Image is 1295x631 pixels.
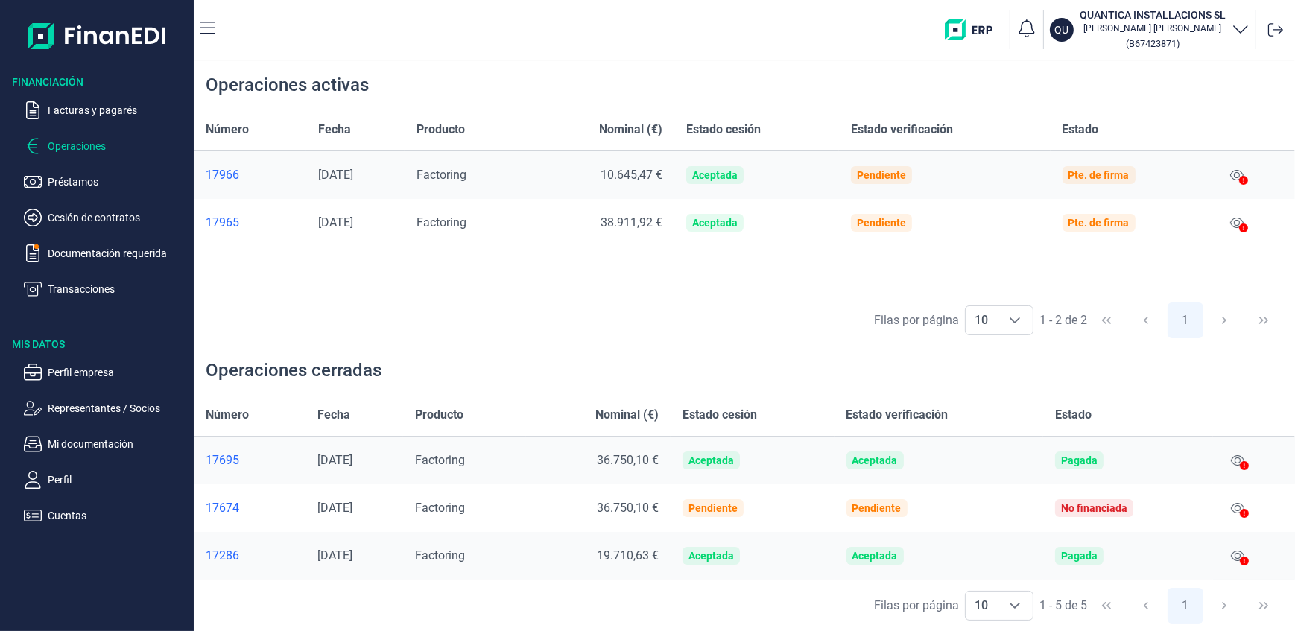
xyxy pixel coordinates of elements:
div: Pte. de firma [1068,169,1130,181]
span: Fecha [317,406,350,424]
span: Producto [415,406,463,424]
span: 36.750,10 € [597,453,659,467]
button: Last Page [1246,588,1282,624]
a: 17966 [206,168,294,183]
div: Choose [997,306,1033,334]
p: Transacciones [48,280,188,298]
button: Representantes / Socios [24,399,188,417]
p: Representantes / Socios [48,399,188,417]
span: 10.645,47 € [601,168,662,182]
div: No financiada [1061,502,1127,514]
span: 38.911,92 € [601,215,662,229]
div: Aceptada [688,550,734,562]
button: QUQUANTICA INSTALLACIONS SL[PERSON_NAME] [PERSON_NAME](B67423871) [1050,7,1250,52]
span: Estado verificación [846,406,949,424]
a: 17286 [206,548,294,563]
div: Operaciones activas [206,73,369,97]
button: Page 1 [1168,588,1203,624]
div: Filas por página [874,311,959,329]
p: Cuentas [48,507,188,524]
button: Cuentas [24,507,188,524]
span: Fecha [318,121,351,139]
button: Previous Page [1128,588,1164,624]
p: Operaciones [48,137,188,155]
div: Pagada [1061,550,1098,562]
a: 17674 [206,501,294,516]
p: Documentación requerida [48,244,188,262]
div: Pendiente [852,502,902,514]
div: Aceptada [852,454,898,466]
p: Mi documentación [48,435,188,453]
p: Préstamos [48,173,188,191]
span: 10 [966,306,997,334]
span: Estado [1063,121,1099,139]
div: [DATE] [318,168,393,183]
button: Préstamos [24,173,188,191]
div: Choose [997,592,1033,620]
span: 1 - 5 de 5 [1039,600,1087,612]
span: Estado [1055,406,1092,424]
h3: QUANTICA INSTALLACIONS SL [1080,7,1226,22]
button: Next Page [1206,588,1242,624]
span: Producto [417,121,465,139]
div: Aceptada [692,217,738,229]
span: Número [206,406,249,424]
div: Aceptada [692,169,738,181]
span: Factoring [415,501,465,515]
img: erp [945,19,1004,40]
div: [DATE] [317,548,391,563]
span: 19.710,63 € [597,548,659,562]
p: QU [1055,22,1069,37]
div: Aceptada [852,550,898,562]
button: Transacciones [24,280,188,298]
div: Pte. de firma [1068,217,1130,229]
button: Mi documentación [24,435,188,453]
div: Pendiente [688,502,738,514]
span: Número [206,121,249,139]
button: Documentación requerida [24,244,188,262]
div: Aceptada [688,454,734,466]
p: Facturas y pagarés [48,101,188,119]
button: Perfil [24,471,188,489]
button: Perfil empresa [24,364,188,381]
span: Factoring [415,548,465,562]
button: Page 1 [1168,302,1203,338]
span: 10 [966,592,997,620]
div: Pendiente [857,169,906,181]
button: Cesión de contratos [24,209,188,226]
div: Filas por página [874,597,959,615]
span: 36.750,10 € [597,501,659,515]
span: 1 - 2 de 2 [1039,314,1087,326]
button: Next Page [1206,302,1242,338]
span: Factoring [415,453,465,467]
span: Estado cesión [686,121,761,139]
p: [PERSON_NAME] [PERSON_NAME] [1080,22,1226,34]
div: Operaciones cerradas [206,358,381,382]
button: Operaciones [24,137,188,155]
span: Nominal (€) [599,121,662,139]
span: Nominal (€) [595,406,659,424]
span: Estado verificación [851,121,953,139]
img: Logo de aplicación [28,12,167,60]
div: [DATE] [318,215,393,230]
span: Factoring [417,215,466,229]
a: 17695 [206,453,294,468]
span: Estado cesión [683,406,757,424]
p: Perfil empresa [48,364,188,381]
div: Pendiente [857,217,906,229]
div: [DATE] [317,501,391,516]
small: Copiar cif [1126,38,1180,49]
button: Last Page [1246,302,1282,338]
button: Previous Page [1128,302,1164,338]
div: Pagada [1061,454,1098,466]
a: 17965 [206,215,294,230]
p: Perfil [48,471,188,489]
span: Factoring [417,168,466,182]
div: [DATE] [317,453,391,468]
button: Facturas y pagarés [24,101,188,119]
